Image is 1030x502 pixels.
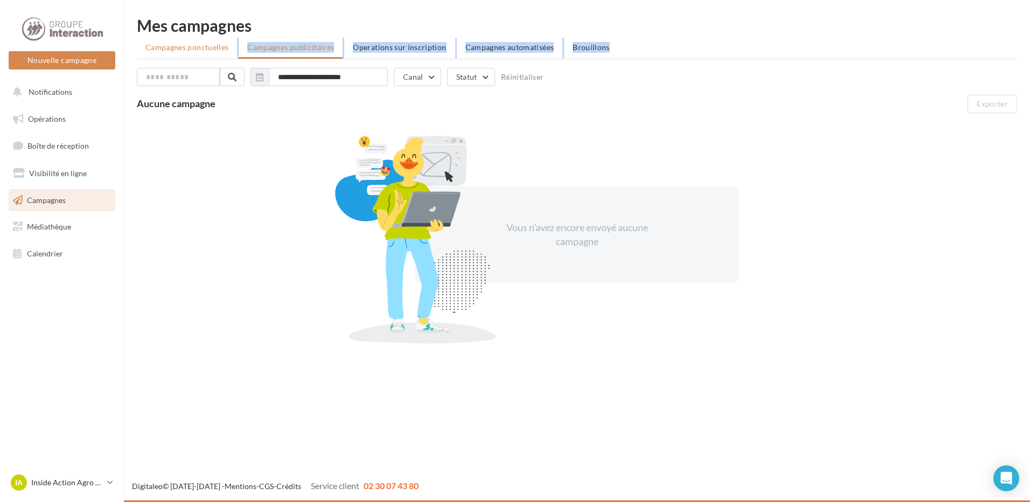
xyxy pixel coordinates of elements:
span: Campagnes [27,195,66,204]
a: Calendrier [6,242,117,265]
a: Visibilité en ligne [6,162,117,185]
a: Digitaleo [132,482,163,491]
span: Brouillons [573,43,610,52]
a: Boîte de réception [6,134,117,157]
button: Exporter [968,95,1017,113]
span: Médiathèque [27,222,71,231]
p: Inside Action Agro 22 [31,477,103,488]
span: Operations sur inscription [353,43,446,52]
span: Aucune campagne [137,97,215,109]
span: Visibilité en ligne [29,169,87,178]
span: Campagnes automatisées [465,43,554,52]
span: 02 30 07 43 80 [364,480,419,491]
button: Nouvelle campagne [9,51,115,69]
span: Opérations [28,114,66,123]
div: Open Intercom Messenger [993,465,1019,491]
a: Crédits [276,482,301,491]
button: Notifications [6,81,113,103]
a: Campagnes [6,189,117,212]
span: IA [15,477,23,488]
span: Notifications [29,87,72,96]
div: Mes campagnes [137,17,1017,33]
span: © [DATE]-[DATE] - - - [132,482,419,491]
a: CGS [259,482,274,491]
div: Vous n'avez encore envoyé aucune campagne [484,221,670,248]
a: Mentions [225,482,256,491]
a: Opérations [6,108,117,130]
button: Statut [447,68,495,86]
a: IA Inside Action Agro 22 [9,472,115,493]
span: Calendrier [27,249,63,258]
a: Médiathèque [6,215,117,238]
button: Réinitialiser [501,73,544,81]
span: Boîte de réception [27,141,89,150]
button: Canal [394,68,441,86]
span: Campagnes ponctuelles [145,43,228,52]
span: Service client [311,480,359,491]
